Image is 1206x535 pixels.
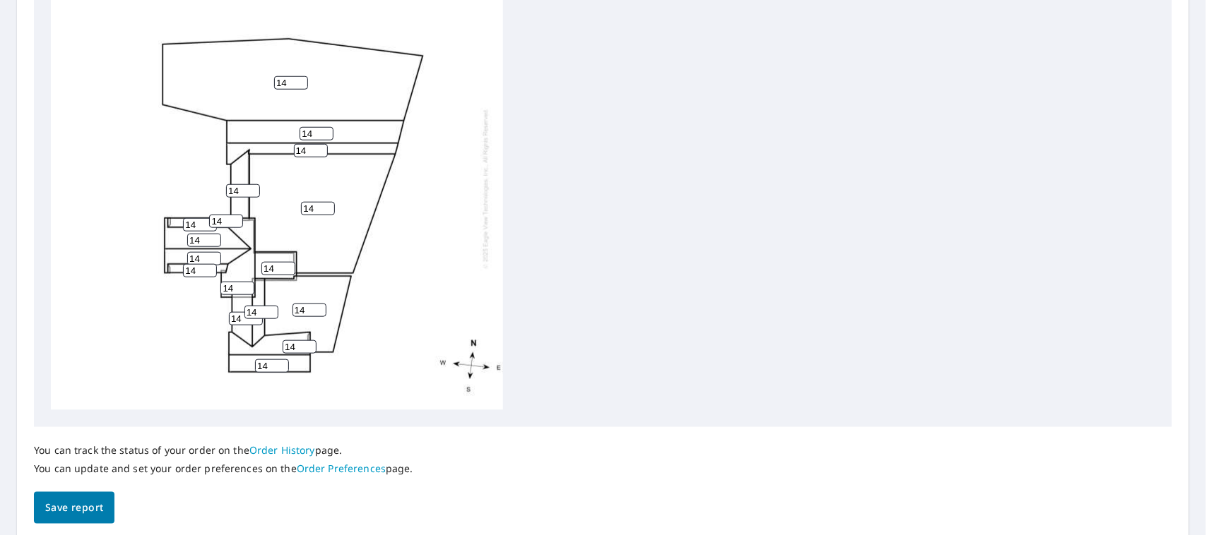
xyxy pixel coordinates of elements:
[34,492,114,524] button: Save report
[297,462,386,475] a: Order Preferences
[34,462,413,475] p: You can update and set your order preferences on the page.
[45,499,103,517] span: Save report
[34,444,413,457] p: You can track the status of your order on the page.
[249,443,315,457] a: Order History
